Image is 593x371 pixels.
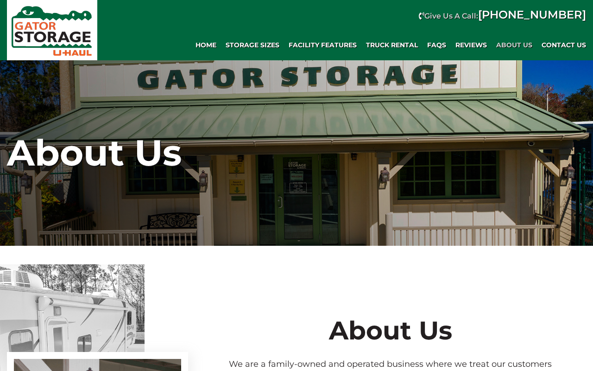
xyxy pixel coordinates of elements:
span: Storage Sizes [226,41,279,49]
h2: About Us [329,315,452,345]
span: FAQs [427,41,446,49]
span: Truck Rental [366,41,418,49]
strong: Give Us A Call: [424,12,586,20]
a: Home [191,36,221,54]
a: Storage Sizes [221,36,284,54]
span: Home [196,41,216,49]
span: Facility Features [289,41,357,49]
a: [PHONE_NUMBER] [478,8,586,21]
a: FAQs [423,36,451,54]
a: REVIEWS [451,36,492,54]
span: Contact Us [542,41,586,49]
h1: About Us [7,131,586,175]
span: REVIEWS [455,41,487,49]
a: Contact Us [537,36,591,54]
div: Main navigation [102,36,591,54]
a: Truck Rental [361,36,423,54]
a: About Us [492,36,537,54]
span: About Us [496,41,532,49]
a: Facility Features [284,36,361,54]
